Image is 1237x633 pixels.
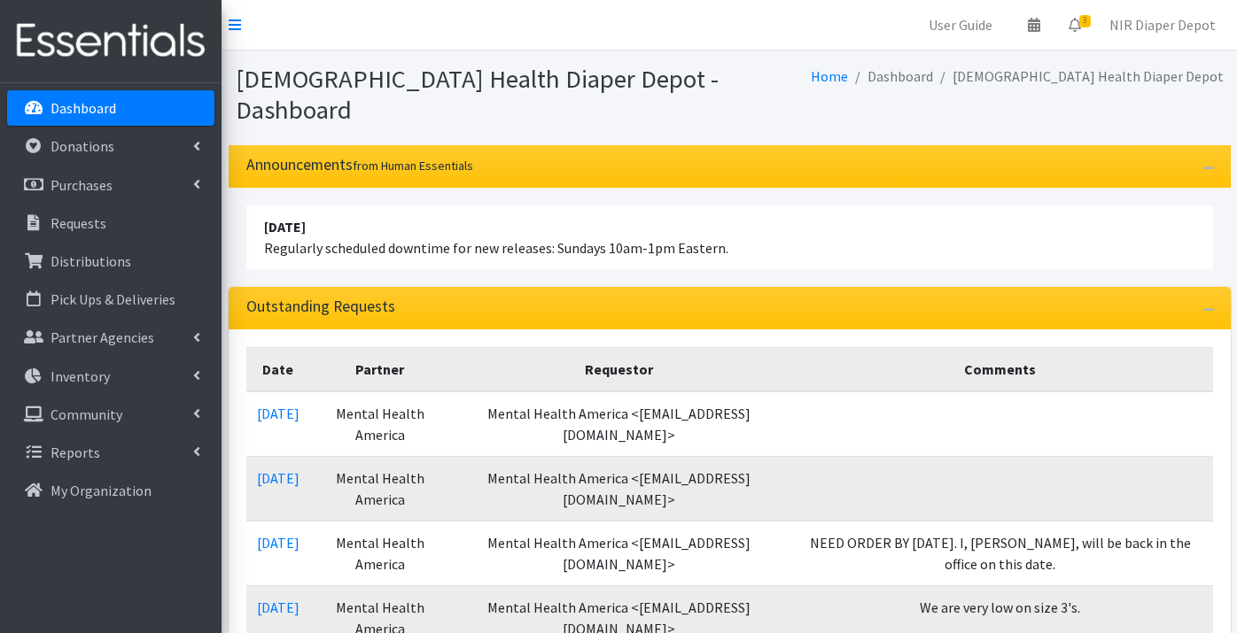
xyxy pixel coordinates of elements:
p: Donations [51,137,114,155]
th: Comments [788,348,1213,392]
a: Reports [7,435,214,470]
p: Distributions [51,252,131,270]
td: Mental Health America [310,391,451,457]
a: [DATE] [257,598,300,616]
td: Mental Health America <[EMAIL_ADDRESS][DOMAIN_NAME]> [450,521,787,586]
p: Pick Ups & Deliveries [51,290,175,308]
a: Inventory [7,359,214,394]
th: Requestor [450,348,787,392]
a: Dashboard [7,90,214,126]
td: NEED ORDER BY [DATE]. I, [PERSON_NAME], will be back in the office on this date. [788,521,1213,586]
p: Inventory [51,367,110,385]
p: Reports [51,444,100,461]
td: Mental Health America [310,457,451,521]
a: 3 [1054,7,1095,42]
a: User Guide [914,7,1007,42]
p: Purchases [51,176,113,194]
h3: Announcements [246,156,473,174]
p: Partner Agencies [51,328,154,346]
li: Dashboard [848,64,933,89]
td: Mental Health America <[EMAIL_ADDRESS][DOMAIN_NAME]> [450,391,787,457]
a: Requests [7,205,214,241]
small: from Human Essentials [353,158,473,174]
a: Purchases [7,167,214,203]
a: Partner Agencies [7,320,214,355]
a: Home [811,67,848,85]
td: Mental Health America <[EMAIL_ADDRESS][DOMAIN_NAME]> [450,457,787,521]
a: [DATE] [257,469,300,487]
th: Partner [310,348,451,392]
td: Mental Health America [310,521,451,586]
a: [DATE] [257,534,300,552]
a: Pick Ups & Deliveries [7,282,214,317]
p: My Organization [51,482,152,499]
h1: [DEMOGRAPHIC_DATA] Health Diaper Depot - Dashboard [236,64,723,125]
a: NIR Diaper Depot [1095,7,1230,42]
li: Regularly scheduled downtime for new releases: Sundays 10am-1pm Eastern. [246,205,1213,269]
img: HumanEssentials [7,12,214,71]
th: Date [246,348,310,392]
a: My Organization [7,473,214,508]
a: Community [7,397,214,432]
p: Dashboard [51,99,116,117]
strong: [DATE] [264,218,306,235]
p: Community [51,405,122,423]
span: 3 [1079,15,1091,27]
p: Requests [51,214,106,232]
a: [DATE] [257,405,300,422]
li: [DEMOGRAPHIC_DATA] Health Diaper Depot [933,64,1224,89]
a: Donations [7,128,214,164]
h3: Outstanding Requests [246,297,395,316]
a: Distributions [7,243,214,279]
